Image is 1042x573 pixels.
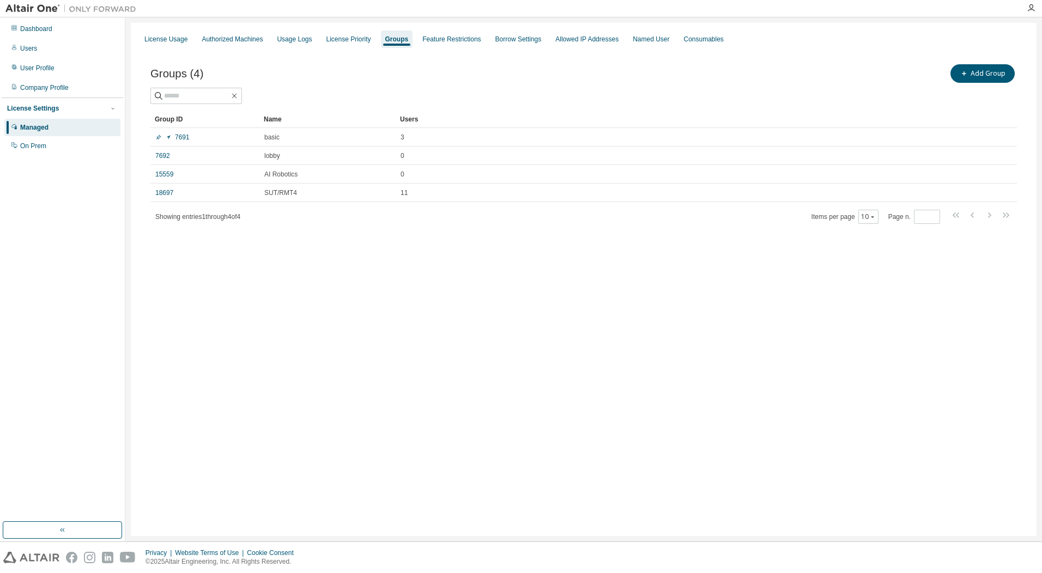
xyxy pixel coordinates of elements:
[401,151,404,160] span: 0
[7,104,59,113] div: License Settings
[155,111,255,128] div: Group ID
[888,210,940,224] span: Page n.
[120,552,136,563] img: youtube.svg
[277,35,312,44] div: Usage Logs
[84,552,95,563] img: instagram.svg
[264,170,298,179] span: AI Robotics
[202,35,263,44] div: Authorized Machines
[385,35,409,44] div: Groups
[155,213,240,221] span: Showing entries 1 through 4 of 4
[264,188,297,197] span: SUT/RMT4
[633,35,669,44] div: Named User
[155,133,190,142] a: 7691
[401,133,404,142] span: 3
[326,35,371,44] div: License Priority
[20,25,52,33] div: Dashboard
[247,548,300,557] div: Cookie Consent
[3,552,59,563] img: altair_logo.svg
[20,64,54,72] div: User Profile
[400,111,986,128] div: Users
[20,142,46,150] div: On Prem
[555,35,619,44] div: Allowed IP Addresses
[401,188,408,197] span: 11
[5,3,142,14] img: Altair One
[950,64,1015,83] button: Add Group
[422,35,481,44] div: Feature Restrictions
[264,151,280,160] span: lobby
[102,552,113,563] img: linkedin.svg
[150,68,203,80] span: Groups (4)
[20,44,37,53] div: Users
[264,133,280,142] span: basic
[264,111,391,128] div: Name
[155,188,173,197] a: 18697
[20,83,69,92] div: Company Profile
[495,35,542,44] div: Borrow Settings
[684,35,724,44] div: Consumables
[155,170,173,179] a: 15559
[175,548,247,557] div: Website Terms of Use
[20,123,49,132] div: Managed
[811,210,879,224] span: Items per page
[155,151,170,160] a: 7692
[146,557,300,566] p: © 2025 Altair Engineering, Inc. All Rights Reserved.
[144,35,187,44] div: License Usage
[146,548,175,557] div: Privacy
[861,212,876,221] button: 10
[66,552,77,563] img: facebook.svg
[401,170,404,179] span: 0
